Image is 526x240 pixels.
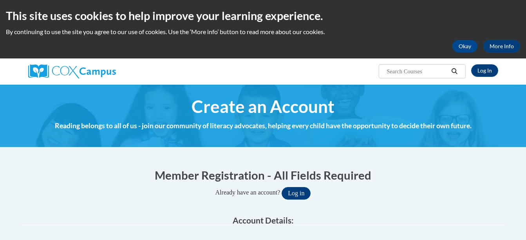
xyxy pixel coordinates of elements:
[6,27,520,36] p: By continuing to use the site you agree to our use of cookies. Use the ‘More info’ button to read...
[448,67,460,76] button: Search
[386,67,448,76] input: Search Courses
[215,189,280,196] span: Already have an account?
[452,40,477,53] button: Okay
[192,96,334,117] span: Create an Account
[282,187,311,200] button: Log in
[471,64,498,77] a: Log In
[22,167,504,183] h1: Member Registration - All Fields Required
[6,8,520,24] h2: This site uses cookies to help improve your learning experience.
[483,40,520,53] a: More Info
[22,121,504,131] h4: Reading belongs to all of us - join our community of literacy advocates, helping every child have...
[233,215,294,225] span: Account Details:
[28,64,116,78] img: Cox Campus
